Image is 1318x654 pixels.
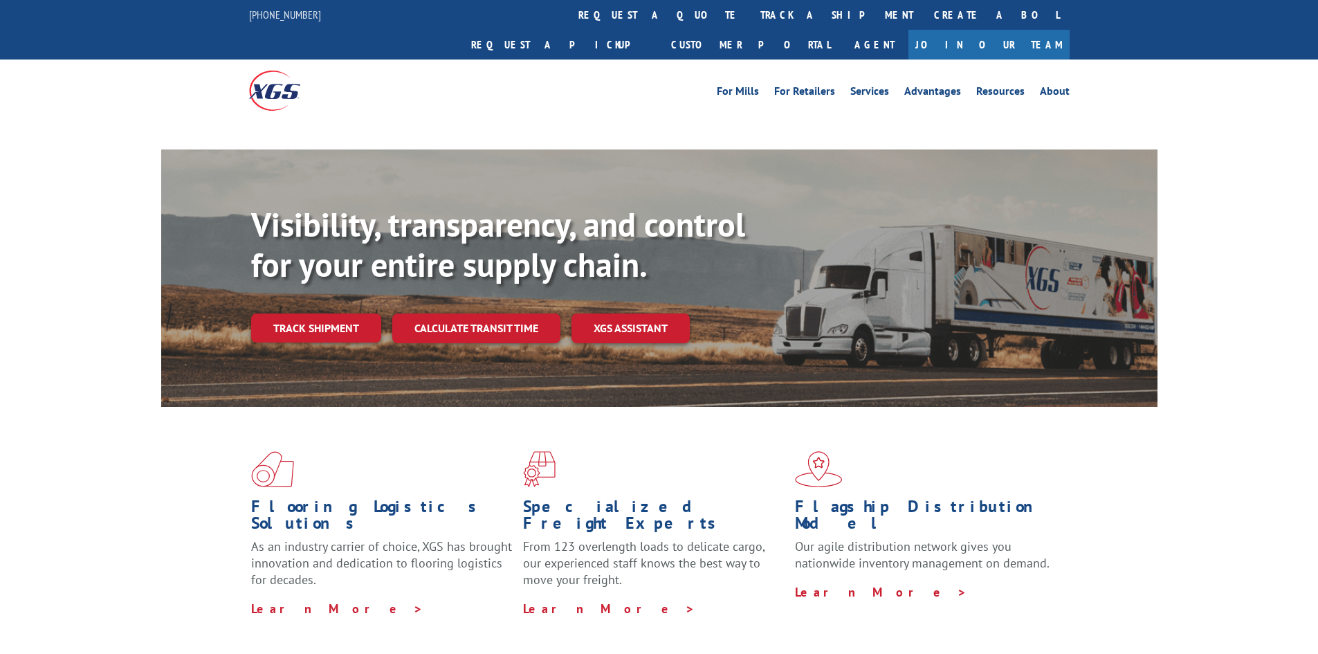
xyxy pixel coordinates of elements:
img: xgs-icon-flagship-distribution-model-red [795,451,843,487]
a: Calculate transit time [392,314,560,343]
a: Advantages [904,86,961,101]
a: Services [850,86,889,101]
a: Learn More > [251,601,423,617]
b: Visibility, transparency, and control for your entire supply chain. [251,203,745,286]
img: xgs-icon-focused-on-flooring-red [523,451,556,487]
a: Request a pickup [461,30,661,60]
a: Resources [976,86,1025,101]
a: For Mills [717,86,759,101]
a: [PHONE_NUMBER] [249,8,321,21]
a: About [1040,86,1070,101]
a: Track shipment [251,314,381,343]
h1: Flooring Logistics Solutions [251,498,513,538]
img: xgs-icon-total-supply-chain-intelligence-red [251,451,294,487]
a: XGS ASSISTANT [571,314,690,343]
a: Learn More > [795,584,967,600]
a: For Retailers [774,86,835,101]
span: As an industry carrier of choice, XGS has brought innovation and dedication to flooring logistics... [251,538,512,588]
a: Join Our Team [908,30,1070,60]
a: Agent [841,30,908,60]
h1: Specialized Freight Experts [523,498,785,538]
a: Customer Portal [661,30,841,60]
p: From 123 overlength loads to delicate cargo, our experienced staff knows the best way to move you... [523,538,785,600]
h1: Flagship Distribution Model [795,498,1056,538]
a: Learn More > [523,601,695,617]
span: Our agile distribution network gives you nationwide inventory management on demand. [795,538,1050,571]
